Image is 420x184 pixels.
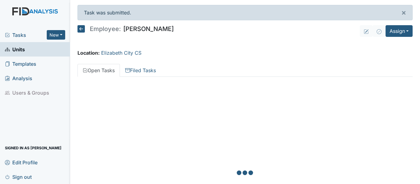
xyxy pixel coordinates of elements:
span: Units [5,45,25,54]
strong: Location: [77,50,100,56]
span: Analysis [5,73,32,83]
button: New [47,30,65,40]
span: Employee: [90,26,121,32]
span: Edit Profile [5,158,38,167]
h5: [PERSON_NAME] [77,25,174,33]
a: Filed Tasks [120,64,161,77]
span: Signed in as [PERSON_NAME] [5,143,61,153]
a: Elizabeth City CS [101,50,141,56]
div: Task was submitted. [77,5,413,20]
button: × [395,5,412,20]
span: × [401,8,406,17]
button: Assign [386,25,413,37]
a: Tasks [5,31,47,39]
span: Sign out [5,172,32,182]
a: Open Tasks [77,64,120,77]
span: Templates [5,59,36,69]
